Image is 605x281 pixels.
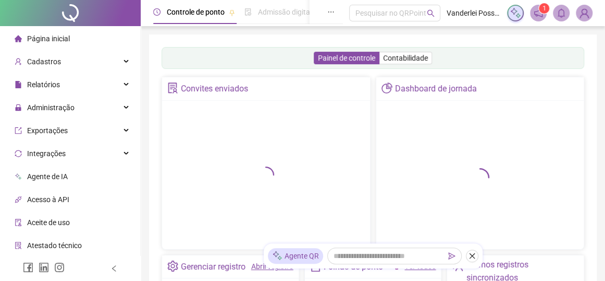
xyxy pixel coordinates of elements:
[15,81,22,88] span: file
[448,252,455,260] span: send
[15,58,22,65] span: user-add
[15,150,22,157] span: sync
[251,262,293,271] a: Abrir registro
[27,149,66,158] span: Integrações
[327,8,335,16] span: ellipsis
[181,80,248,98] div: Convites enviados
[381,83,392,93] span: pie-chart
[539,3,549,14] sup: 1
[542,5,546,12] span: 1
[27,195,69,204] span: Acesso à API
[27,126,68,135] span: Exportações
[229,9,235,16] span: pushpin
[54,262,65,273] span: instagram
[27,103,75,112] span: Administração
[15,104,22,111] span: lock
[576,5,592,21] img: 93321
[39,262,49,273] span: linkedin
[181,258,245,276] div: Gerenciar registro
[15,127,22,134] span: export
[27,80,60,89] span: Relatórios
[23,262,33,273] span: facebook
[447,7,501,19] span: Vanderlei Posso - VPF Engenharia Ltda
[15,219,22,226] span: audit
[254,163,278,186] span: loading
[167,8,225,16] span: Controle de ponto
[27,218,70,227] span: Aceite de uso
[557,8,566,18] span: bell
[27,241,82,250] span: Atestado técnico
[244,8,252,16] span: file-done
[15,242,22,249] span: solution
[395,80,477,98] div: Dashboard de jornada
[27,57,61,66] span: Cadastros
[15,35,22,42] span: home
[427,9,435,17] span: search
[272,251,282,262] img: sparkle-icon.fc2bf0ac1784a2077858766a79e2daf3.svg
[167,83,178,93] span: solution
[153,8,160,16] span: clock-circle
[27,34,70,43] span: Página inicial
[468,252,476,260] span: close
[167,261,178,272] span: setting
[318,54,375,62] span: Painel de controle
[258,8,312,16] span: Admissão digital
[110,265,118,272] span: left
[268,248,323,264] div: Agente QR
[510,7,521,19] img: sparkle-icon.fc2bf0ac1784a2077858766a79e2daf3.svg
[15,196,22,203] span: api
[534,8,543,18] span: notification
[466,164,493,191] span: loading
[27,172,68,181] span: Agente de IA
[383,54,428,62] span: Contabilidade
